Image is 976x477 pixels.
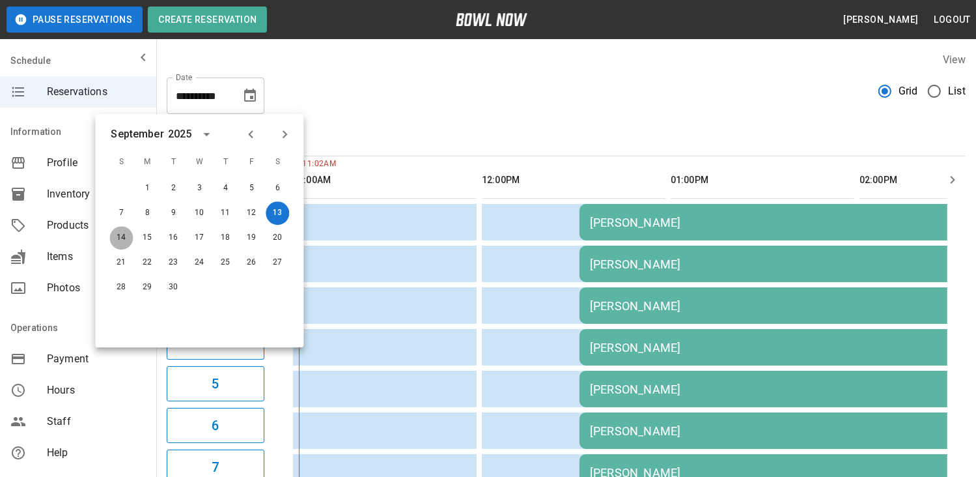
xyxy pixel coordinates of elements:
[899,83,918,99] span: Grid
[135,276,159,299] button: Sep 29, 2025
[240,177,263,200] button: Sep 5, 2025
[47,249,146,265] span: Items
[135,251,159,274] button: Sep 22, 2025
[188,251,211,274] button: Sep 24, 2025
[135,177,159,200] button: Sep 1, 2025
[47,155,146,171] span: Profile
[109,149,133,175] span: S
[273,123,296,145] button: Next month
[188,177,211,200] button: Sep 3, 2025
[109,276,133,299] button: Sep 28, 2025
[47,351,146,367] span: Payment
[212,415,219,436] h6: 6
[482,162,665,199] th: 12:00PM
[188,149,211,175] span: W
[148,7,267,33] button: Create Reservation
[167,366,264,401] button: 5
[47,414,146,429] span: Staff
[266,177,289,200] button: Sep 6, 2025
[188,201,211,225] button: Sep 10, 2025
[237,83,263,109] button: Choose date, selected date is Sep 13, 2025
[214,226,237,250] button: Sep 18, 2025
[167,408,264,443] button: 6
[47,218,146,233] span: Products
[161,201,185,225] button: Sep 9, 2025
[838,8,923,32] button: [PERSON_NAME]
[135,226,159,250] button: Sep 15, 2025
[240,251,263,274] button: Sep 26, 2025
[47,186,146,202] span: Inventory
[168,126,192,142] div: 2025
[214,177,237,200] button: Sep 4, 2025
[167,124,966,156] div: inventory tabs
[214,149,237,175] span: T
[109,201,133,225] button: Sep 7, 2025
[161,276,185,299] button: Sep 30, 2025
[212,373,219,394] h6: 5
[161,251,185,274] button: Sep 23, 2025
[188,226,211,250] button: Sep 17, 2025
[161,177,185,200] button: Sep 2, 2025
[266,251,289,274] button: Sep 27, 2025
[111,126,163,142] div: September
[948,83,966,99] span: List
[240,123,262,145] button: Previous month
[47,445,146,461] span: Help
[109,251,133,274] button: Sep 21, 2025
[47,84,146,100] span: Reservations
[47,280,146,296] span: Photos
[47,383,146,398] span: Hours
[929,8,976,32] button: Logout
[266,201,289,225] button: Sep 13, 2025
[240,149,263,175] span: F
[109,226,133,250] button: Sep 14, 2025
[266,226,289,250] button: Sep 20, 2025
[266,149,289,175] span: S
[671,162,854,199] th: 01:00PM
[195,123,217,145] button: calendar view is open, switch to year view
[214,201,237,225] button: Sep 11, 2025
[240,201,263,225] button: Sep 12, 2025
[240,226,263,250] button: Sep 19, 2025
[135,149,159,175] span: M
[214,251,237,274] button: Sep 25, 2025
[456,13,527,26] img: logo
[161,226,185,250] button: Sep 16, 2025
[943,53,966,66] label: View
[135,201,159,225] button: Sep 8, 2025
[7,7,143,33] button: Pause Reservations
[161,149,185,175] span: T
[293,162,477,199] th: 11:00AM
